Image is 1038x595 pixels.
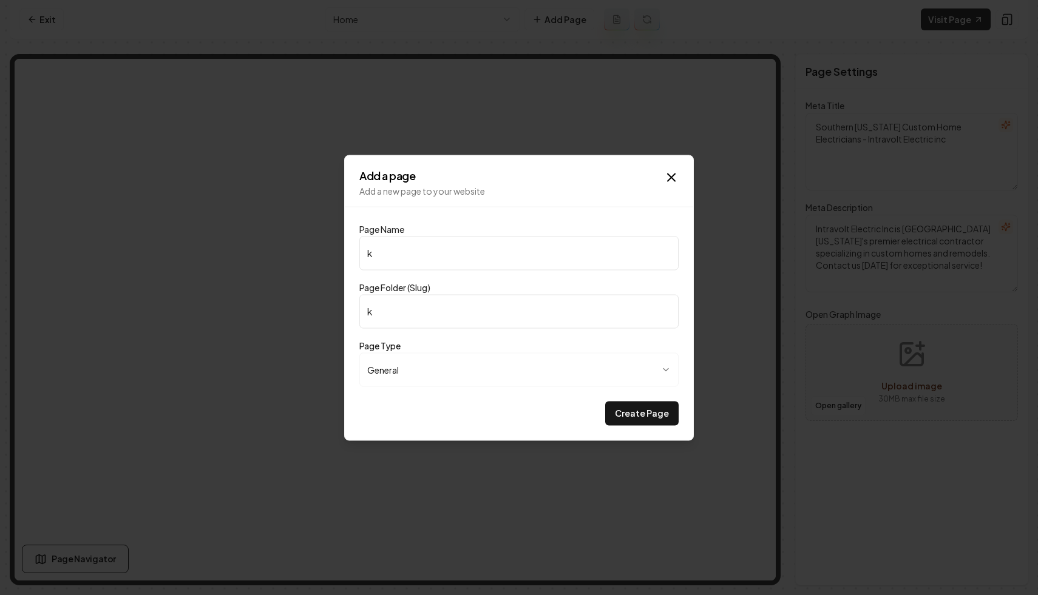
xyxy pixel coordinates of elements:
button: Create Page [605,401,679,425]
input: My New Page [359,236,679,270]
label: Page Folder (Slug) [359,281,430,292]
input: example.com/my-new-page [359,294,679,328]
p: Add a new page to your website [359,184,679,197]
label: Page Name [359,223,404,234]
label: Page Type [359,340,401,351]
h2: Add a page [359,170,679,181]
